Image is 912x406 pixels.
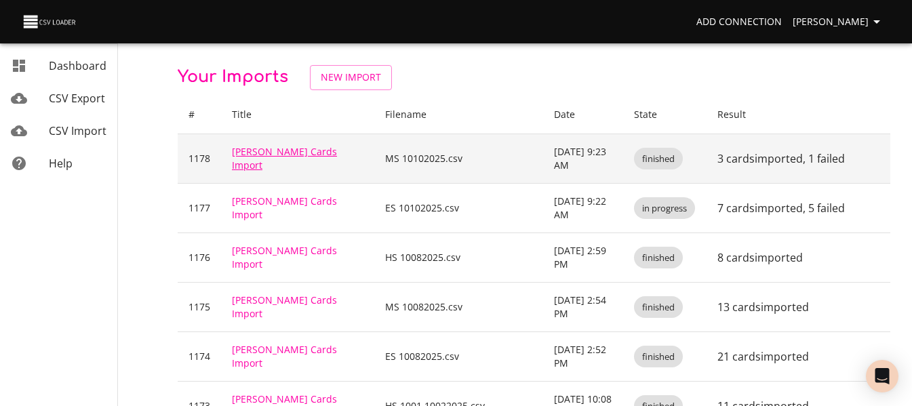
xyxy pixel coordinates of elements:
td: 1175 [178,282,221,331]
th: Filename [374,96,543,134]
p: 21 cards imported [717,348,879,365]
td: [DATE] 9:23 AM [543,134,623,183]
span: Your Imports [178,68,288,86]
td: [DATE] 9:22 AM [543,183,623,232]
span: Dashboard [49,58,106,73]
a: [PERSON_NAME] Cards Import [232,145,337,171]
td: ES 10082025.csv [374,332,543,382]
p: 8 cards imported [717,249,879,266]
img: CSV Loader [22,12,79,31]
p: 7 cards imported , 5 failed [717,200,879,216]
span: in progress [634,202,695,215]
td: 1177 [178,183,221,232]
span: CSV Import [49,123,106,138]
th: Title [221,96,374,134]
td: ES 10102025.csv [374,183,543,232]
td: [DATE] 2:52 PM [543,332,623,382]
span: [PERSON_NAME] [793,14,885,31]
a: [PERSON_NAME] Cards Import [232,293,337,320]
td: [DATE] 2:54 PM [543,282,623,331]
td: 1174 [178,332,221,382]
button: [PERSON_NAME] [787,9,890,35]
td: [DATE] 2:59 PM [543,232,623,282]
a: [PERSON_NAME] Cards Import [232,343,337,369]
th: Result [707,96,890,134]
span: New Import [321,69,381,86]
th: State [623,96,707,134]
td: 1178 [178,134,221,183]
p: 3 cards imported , 1 failed [717,150,879,167]
span: CSV Export [49,91,105,106]
p: 13 cards imported [717,299,879,315]
span: finished [634,153,683,165]
td: MS 10102025.csv [374,134,543,183]
a: [PERSON_NAME] Cards Import [232,195,337,221]
span: Help [49,156,73,171]
a: New Import [310,65,392,90]
a: Add Connection [691,9,787,35]
span: finished [634,301,683,314]
span: finished [634,251,683,264]
a: [PERSON_NAME] Cards Import [232,244,337,270]
td: 1176 [178,232,221,282]
td: HS 10082025.csv [374,232,543,282]
div: Open Intercom Messenger [866,360,898,392]
th: # [178,96,221,134]
td: MS 10082025.csv [374,282,543,331]
span: Add Connection [696,14,782,31]
span: finished [634,350,683,363]
th: Date [543,96,623,134]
